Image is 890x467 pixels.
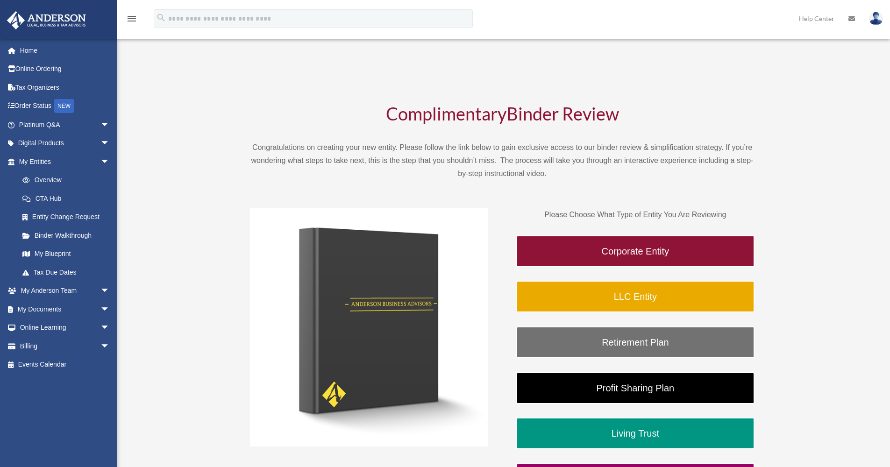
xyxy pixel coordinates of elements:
[516,208,755,221] p: Please Choose What Type of Entity You Are Reviewing
[7,78,124,97] a: Tax Organizers
[100,300,119,319] span: arrow_drop_down
[386,103,506,124] span: Complimentary
[7,97,124,116] a: Order StatusNEW
[7,60,124,78] a: Online Ordering
[126,13,137,24] i: menu
[7,115,124,134] a: Platinum Q&Aarrow_drop_down
[7,355,124,374] a: Events Calendar
[7,337,124,355] a: Billingarrow_drop_down
[100,115,119,134] span: arrow_drop_down
[54,99,74,113] div: NEW
[506,103,619,124] span: Binder Review
[869,12,883,25] img: User Pic
[13,245,124,263] a: My Blueprint
[13,226,119,245] a: Binder Walkthrough
[516,417,755,449] a: Living Trust
[7,152,124,171] a: My Entitiesarrow_drop_down
[100,318,119,338] span: arrow_drop_down
[7,134,124,153] a: Digital Productsarrow_drop_down
[7,318,124,337] a: Online Learningarrow_drop_down
[100,337,119,356] span: arrow_drop_down
[13,189,124,208] a: CTA Hub
[516,235,755,267] a: Corporate Entity
[516,326,755,358] a: Retirement Plan
[7,300,124,318] a: My Documentsarrow_drop_down
[7,282,124,300] a: My Anderson Teamarrow_drop_down
[100,282,119,301] span: arrow_drop_down
[7,41,124,60] a: Home
[156,13,166,23] i: search
[13,263,124,282] a: Tax Due Dates
[516,281,755,312] a: LLC Entity
[4,11,89,29] img: Anderson Advisors Platinum Portal
[250,141,755,180] p: Congratulations on creating your new entity. Please follow the link below to gain exclusive acces...
[13,171,124,190] a: Overview
[126,16,137,24] a: menu
[13,208,124,226] a: Entity Change Request
[100,152,119,171] span: arrow_drop_down
[100,134,119,153] span: arrow_drop_down
[516,372,755,404] a: Profit Sharing Plan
